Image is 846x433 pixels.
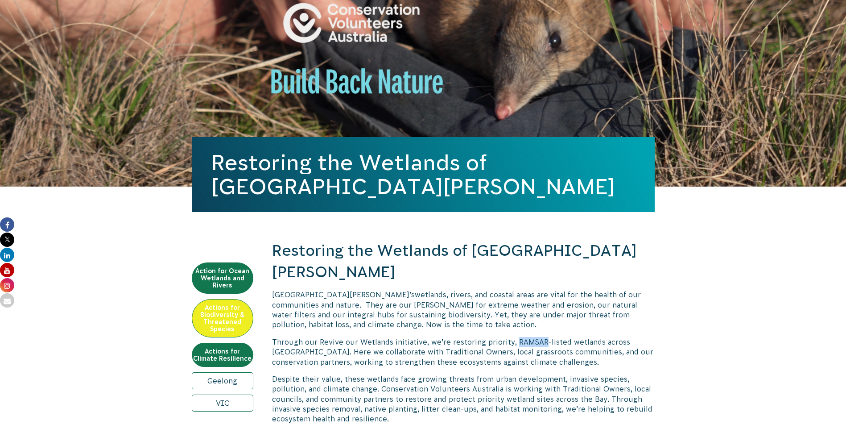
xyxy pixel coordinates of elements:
a: Action for Ocean Wetlands and Rivers [192,262,253,294]
a: Geelong [192,372,253,389]
a: VIC [192,395,253,412]
h1: Restoring the Wetlands of [GEOGRAPHIC_DATA][PERSON_NAME] [211,150,635,199]
span: [GEOGRAPHIC_DATA][PERSON_NAME]’s [272,291,415,299]
span: Despite their value, these wetlands face growing threats from urban development, invasive species... [272,375,652,423]
a: Actions for Biodiversity & Threatened Species [192,299,253,337]
h2: Restoring the Wetlands of [GEOGRAPHIC_DATA][PERSON_NAME] [272,240,655,283]
span: Through our Revive our Wetlands initiative, we’re restoring priority, RAMSAR-listed wetlands acro... [272,338,653,366]
span: wetlands, rivers, and coastal areas are vital for the health of our communities and nature. They ... [272,291,641,329]
a: Actions for Climate Resilience [192,343,253,367]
